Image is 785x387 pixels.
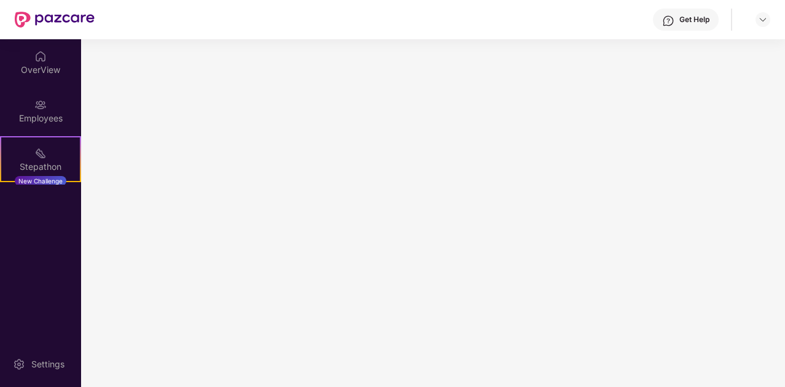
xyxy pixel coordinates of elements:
[1,161,80,173] div: Stepathon
[34,99,47,111] img: svg+xml;base64,PHN2ZyBpZD0iRW1wbG95ZWVzIiB4bWxucz0iaHR0cDovL3d3dy53My5vcmcvMjAwMC9zdmciIHdpZHRoPS...
[28,358,68,370] div: Settings
[679,15,709,25] div: Get Help
[15,176,66,186] div: New Challenge
[34,50,47,63] img: svg+xml;base64,PHN2ZyBpZD0iSG9tZSIgeG1sbnM9Imh0dHA6Ly93d3cudzMub3JnLzIwMDAvc3ZnIiB3aWR0aD0iMjAiIG...
[758,15,768,25] img: svg+xml;base64,PHN2ZyBpZD0iRHJvcGRvd24tMzJ4MzIiIHhtbG5zPSJodHRwOi8vd3d3LnczLm9yZy8yMDAwL3N2ZyIgd2...
[34,147,47,159] img: svg+xml;base64,PHN2ZyB4bWxucz0iaHR0cDovL3d3dy53My5vcmcvMjAwMC9zdmciIHdpZHRoPSIyMSIgaGVpZ2h0PSIyMC...
[13,358,25,370] img: svg+xml;base64,PHN2ZyBpZD0iU2V0dGluZy0yMHgyMCIgeG1sbnM9Imh0dHA6Ly93d3cudzMub3JnLzIwMDAvc3ZnIiB3aW...
[15,12,95,28] img: New Pazcare Logo
[662,15,674,27] img: svg+xml;base64,PHN2ZyBpZD0iSGVscC0zMngzMiIgeG1sbnM9Imh0dHA6Ly93d3cudzMub3JnLzIwMDAvc3ZnIiB3aWR0aD...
